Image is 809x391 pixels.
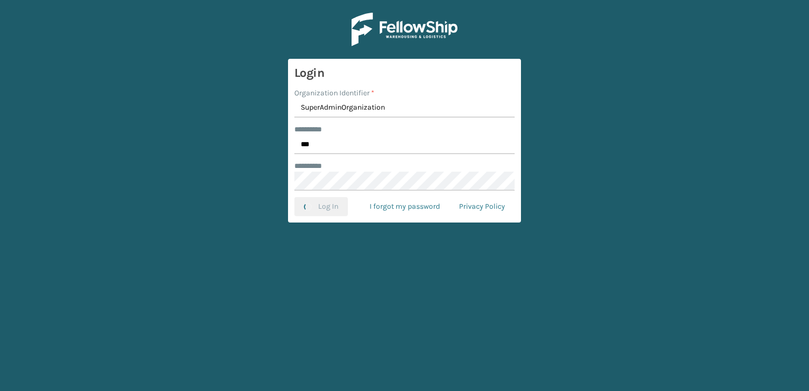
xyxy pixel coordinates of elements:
[294,87,374,99] label: Organization Identifier
[294,197,348,216] button: Log In
[360,197,450,216] a: I forgot my password
[352,13,457,46] img: Logo
[294,65,515,81] h3: Login
[450,197,515,216] a: Privacy Policy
